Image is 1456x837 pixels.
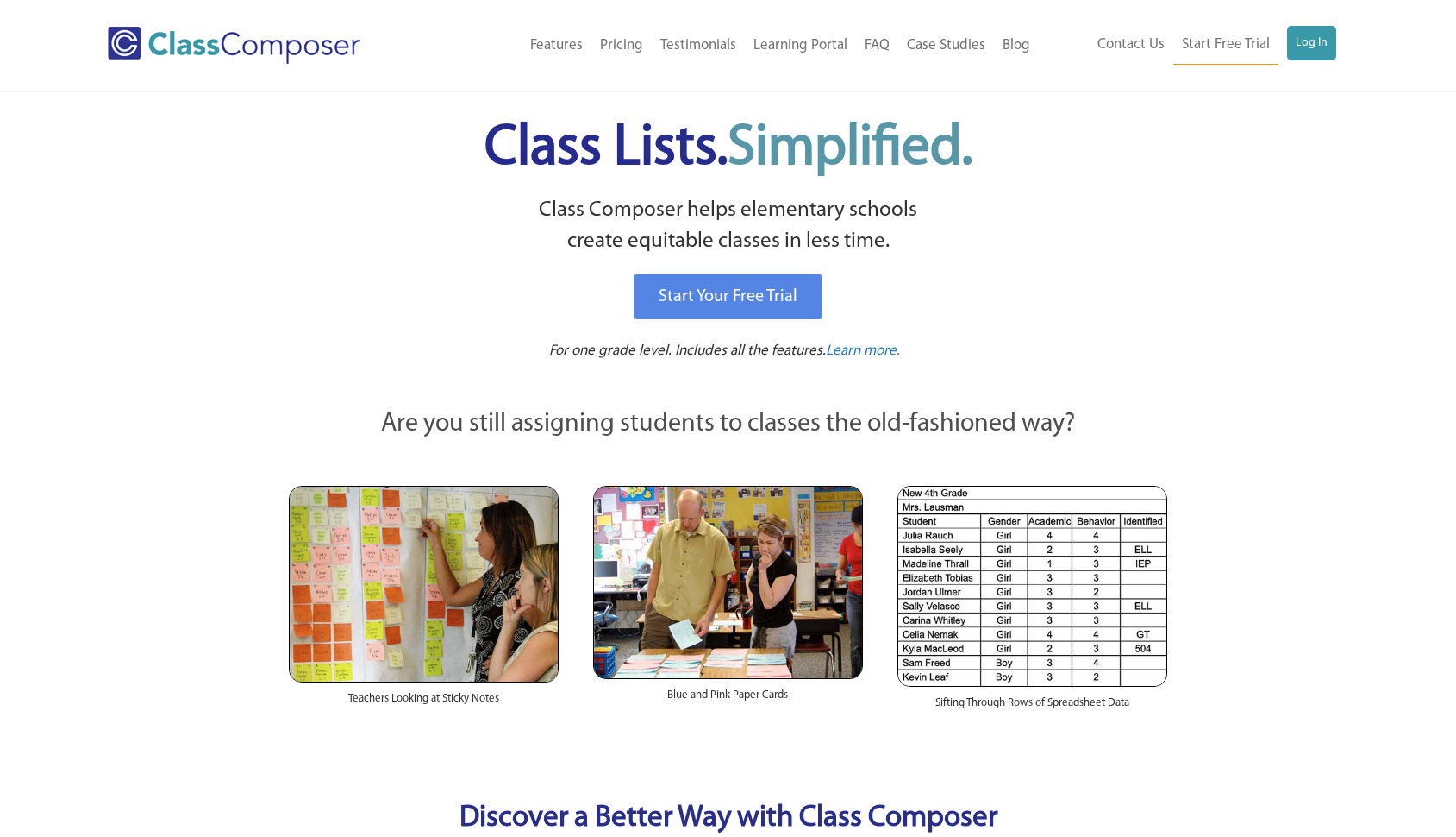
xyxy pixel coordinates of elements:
p: Class Composer helps elementary schools create equitable classes in less time. [286,195,1171,258]
img: Blue and Pink Paper Cards [593,486,863,678]
a: Log In [1287,26,1336,60]
span: Simplified. [728,121,972,177]
img: Class Composer [108,27,360,64]
a: Features [522,27,591,65]
div: Blue and Pink Paper Cards [593,679,863,721]
span: For one grade level. Includes all the features. [549,343,826,358]
span: Learn more. [826,343,900,358]
a: Contact Us [1089,26,1173,64]
a: Case Studies [898,27,994,65]
a: Start Your Free Trial [634,274,822,319]
a: Learn more. [826,341,900,362]
nav: Header Menu [431,27,1039,65]
div: Sifting Through Rows of Spreadsheet Data [897,687,1167,728]
a: FAQ [856,27,898,65]
a: Learning Portal [745,27,856,65]
a: Start Free Trial [1173,26,1278,65]
img: Spreadsheets [897,486,1167,687]
div: Teachers Looking at Sticky Notes [289,683,559,724]
nav: Header Menu [1039,26,1336,65]
a: Testimonials [652,27,745,65]
span: Start Your Free Trial [659,288,797,305]
a: Pricing [591,27,652,65]
span: Class Lists. [484,121,972,177]
a: Blog [994,27,1039,65]
img: Teachers Looking at Sticky Notes [289,486,559,683]
p: Are you still assigning students to classes the old-fashioned way? [289,406,1168,444]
